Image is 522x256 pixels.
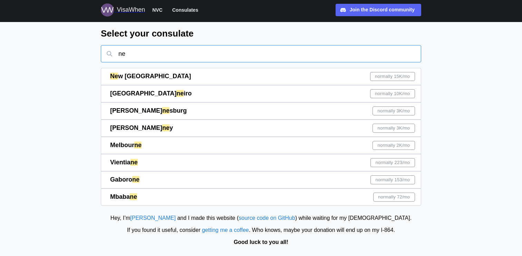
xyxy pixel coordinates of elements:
[101,102,421,120] a: [PERSON_NAME]nesburgnormally 3K/mo
[101,68,421,85] a: New [GEOGRAPHIC_DATA]normally 15K/mo
[110,124,162,131] span: [PERSON_NAME]
[3,238,519,247] div: Good luck to you all!
[130,193,137,200] mark: ne
[101,154,421,171] a: Vientianenormally 223/mo
[110,107,162,114] span: [PERSON_NAME]
[101,85,421,102] a: [GEOGRAPHIC_DATA]neironormally 10K/mo
[170,107,187,114] span: sburg
[110,193,130,200] span: Mbaba
[101,171,421,188] a: Gaboronenormally 153/mo
[3,214,519,223] div: Hey, I’m and I made this website ( ) while waiting for my [DEMOGRAPHIC_DATA].
[170,124,173,131] span: y
[130,159,138,166] mark: ne
[101,28,421,40] h2: Select your consulate
[162,107,170,114] mark: ne
[101,45,421,62] input: Atlantis
[375,72,410,81] span: normally 15K /mo
[134,142,142,149] mark: ne
[101,137,421,154] a: Melbournenormally 2K/mo
[117,5,145,15] div: VisaWhen
[101,120,421,137] a: [PERSON_NAME]neynormally 3K/mo
[375,158,410,167] span: normally 223 /mo
[172,6,198,14] span: Consulates
[101,3,114,17] img: Logo for VisaWhen
[110,73,118,80] mark: Ne
[110,159,130,166] span: Vientia
[110,90,176,97] span: [GEOGRAPHIC_DATA]
[375,176,410,184] span: normally 153 /mo
[176,90,184,97] mark: ne
[378,193,410,201] span: normally 72 /mo
[101,3,145,17] a: Logo for VisaWhen VisaWhen
[152,6,163,14] span: NVC
[149,6,166,14] button: NVC
[378,107,410,115] span: normally 3K /mo
[130,215,176,221] a: [PERSON_NAME]
[132,176,139,183] mark: ne
[110,176,132,183] span: Gaboro
[378,141,410,150] span: normally 2K /mo
[239,215,295,221] a: source code on GitHub
[336,4,421,16] a: Join the Discord community
[162,124,170,131] mark: ne
[350,6,415,14] div: Join the Discord community
[378,124,410,132] span: normally 3K /mo
[101,188,421,206] a: Mbabanenormally 72/mo
[110,142,134,149] span: Melbour
[375,90,410,98] span: normally 10K /mo
[169,6,201,14] button: Consulates
[184,90,192,97] span: iro
[118,73,191,80] span: w [GEOGRAPHIC_DATA]
[3,226,519,235] div: If you found it useful, consider . Who knows, maybe your donation will end up on my I‑864.
[202,227,249,233] a: getting me a coffee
